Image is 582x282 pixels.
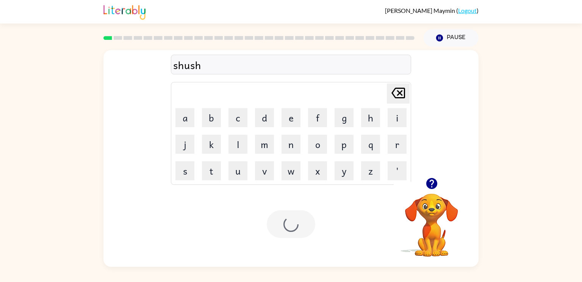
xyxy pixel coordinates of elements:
button: r [388,135,407,154]
button: t [202,161,221,180]
button: o [308,135,327,154]
button: b [202,108,221,127]
video: Your browser must support playing .mp4 files to use Literably. Please try using another browser. [394,182,469,258]
button: c [228,108,247,127]
button: m [255,135,274,154]
button: d [255,108,274,127]
button: w [282,161,300,180]
div: ( ) [385,7,479,14]
button: q [361,135,380,154]
a: Logout [458,7,477,14]
button: y [335,161,354,180]
button: ' [388,161,407,180]
button: a [175,108,194,127]
div: shush [173,57,409,73]
span: [PERSON_NAME] Maymin [385,7,456,14]
button: f [308,108,327,127]
button: j [175,135,194,154]
button: p [335,135,354,154]
img: Literably [103,3,145,20]
button: u [228,161,247,180]
button: x [308,161,327,180]
button: v [255,161,274,180]
button: g [335,108,354,127]
button: e [282,108,300,127]
button: k [202,135,221,154]
button: i [388,108,407,127]
button: h [361,108,380,127]
button: n [282,135,300,154]
button: z [361,161,380,180]
button: l [228,135,247,154]
button: s [175,161,194,180]
button: Pause [424,29,479,47]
